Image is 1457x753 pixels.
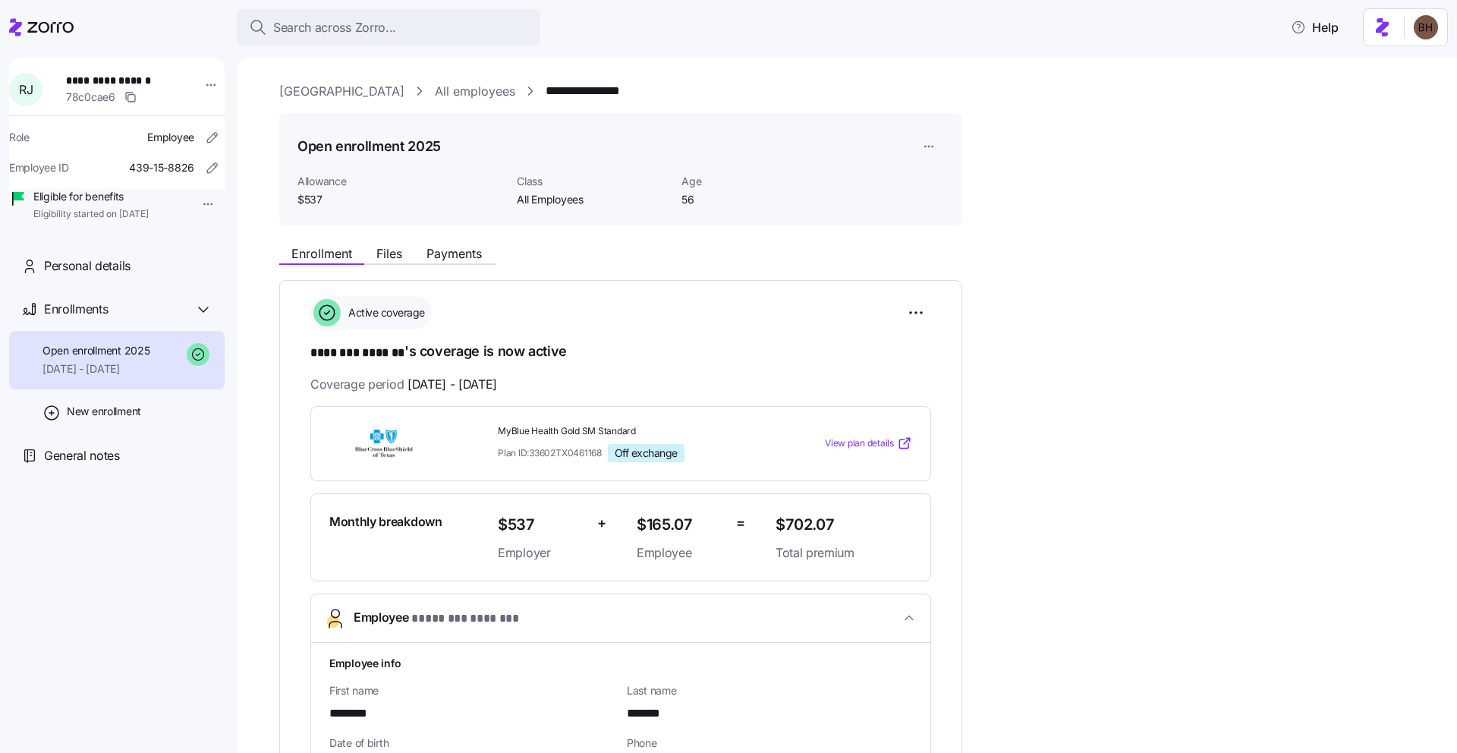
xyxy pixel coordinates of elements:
a: All employees [435,82,515,101]
span: Phone [627,736,912,751]
span: Payments [426,247,482,260]
span: Total premium [776,543,912,562]
span: Date of birth [329,736,615,751]
span: MyBlue Health Gold SM Standard [498,425,763,438]
span: Employee [354,608,519,629]
span: + [597,512,606,534]
span: Age [681,174,834,189]
span: Enrollment [291,247,352,260]
span: First name [329,683,615,698]
span: Search across Zorro... [273,18,396,37]
span: Off exchange [615,446,678,460]
span: All Employees [517,192,669,207]
span: [DATE] - [DATE] [408,375,497,394]
span: 439-15-8826 [129,160,194,175]
img: Blue Cross and Blue Shield of Texas [329,426,439,461]
span: Eligibility started on [DATE] [33,208,149,221]
span: Last name [627,683,912,698]
span: Personal details [44,257,131,276]
a: [GEOGRAPHIC_DATA] [279,82,404,101]
span: = [736,512,745,534]
span: [DATE] - [DATE] [42,361,149,376]
span: Help [1291,18,1339,36]
span: Employer [498,543,585,562]
span: View plan details [825,436,894,451]
span: 56 [681,192,834,207]
span: New enrollment [67,404,141,419]
span: $537 [297,192,505,207]
span: R J [19,83,33,96]
span: Employee [637,543,724,562]
span: $537 [498,512,585,537]
span: Allowance [297,174,505,189]
span: Active coverage [344,305,425,320]
span: Role [9,130,30,145]
h1: 's coverage is now active [310,342,931,363]
span: Plan ID: 33602TX0461168 [498,446,602,459]
button: Help [1279,12,1351,43]
a: View plan details [825,436,912,451]
span: General notes [44,446,120,465]
span: $165.07 [637,512,724,537]
span: Eligible for benefits [33,189,149,204]
span: Files [376,247,402,260]
span: Enrollments [44,300,108,319]
span: 78c0cae6 [66,90,115,105]
h1: Employee info [329,655,912,671]
span: Monthly breakdown [329,512,442,531]
span: Employee [147,130,194,145]
span: Coverage period [310,375,497,394]
img: c3c218ad70e66eeb89914ccc98a2927c [1414,15,1438,39]
span: Open enrollment 2025 [42,343,149,358]
h1: Open enrollment 2025 [297,137,441,156]
button: Search across Zorro... [237,9,540,46]
span: Employee ID [9,160,69,175]
span: $702.07 [776,512,912,537]
span: Class [517,174,669,189]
